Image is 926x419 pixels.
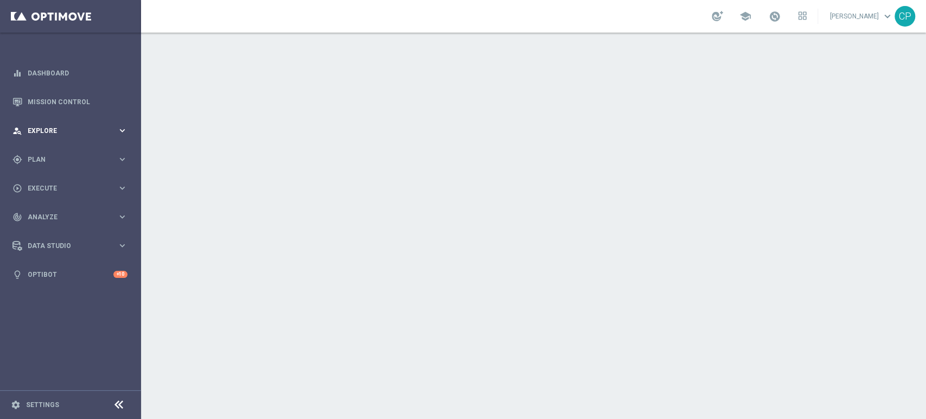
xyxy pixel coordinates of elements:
[117,183,127,193] i: keyboard_arrow_right
[12,183,117,193] div: Execute
[117,125,127,136] i: keyboard_arrow_right
[12,126,117,136] div: Explore
[28,59,127,87] a: Dashboard
[12,155,128,164] button: gps_fixed Plan keyboard_arrow_right
[829,8,895,24] a: [PERSON_NAME]keyboard_arrow_down
[12,241,117,251] div: Data Studio
[28,243,117,249] span: Data Studio
[28,128,117,134] span: Explore
[12,184,128,193] button: play_circle_outline Execute keyboard_arrow_right
[12,68,22,78] i: equalizer
[28,260,113,289] a: Optibot
[12,155,117,164] div: Plan
[117,154,127,164] i: keyboard_arrow_right
[28,185,117,192] span: Execute
[28,156,117,163] span: Plan
[12,260,127,289] div: Optibot
[12,155,22,164] i: gps_fixed
[882,10,893,22] span: keyboard_arrow_down
[12,270,128,279] button: lightbulb Optibot +10
[12,126,22,136] i: person_search
[117,212,127,222] i: keyboard_arrow_right
[12,242,128,250] button: Data Studio keyboard_arrow_right
[12,59,127,87] div: Dashboard
[739,10,751,22] span: school
[12,212,117,222] div: Analyze
[12,98,128,106] button: Mission Control
[12,212,22,222] i: track_changes
[28,214,117,220] span: Analyze
[26,402,59,408] a: Settings
[12,87,127,116] div: Mission Control
[113,271,127,278] div: +10
[12,69,128,78] button: equalizer Dashboard
[11,400,21,410] i: settings
[12,183,22,193] i: play_circle_outline
[28,87,127,116] a: Mission Control
[12,270,22,280] i: lightbulb
[117,240,127,251] i: keyboard_arrow_right
[895,6,915,27] div: CP
[12,213,128,221] button: track_changes Analyze keyboard_arrow_right
[12,126,128,135] button: person_search Explore keyboard_arrow_right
